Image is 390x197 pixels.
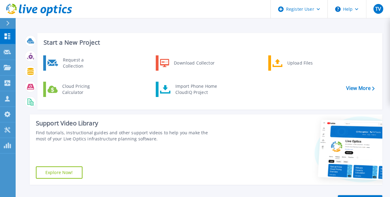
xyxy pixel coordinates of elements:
a: Request a Collection [43,55,106,71]
a: Upload Files [268,55,331,71]
div: Download Collector [171,57,217,69]
div: Upload Files [284,57,330,69]
a: Explore Now! [36,166,82,179]
div: Request a Collection [60,57,105,69]
a: View More [346,85,375,91]
a: Cloud Pricing Calculator [43,82,106,97]
div: Cloud Pricing Calculator [59,83,105,95]
div: Import Phone Home CloudIQ Project [172,83,220,95]
div: Support Video Library [36,119,219,127]
span: TV [375,6,381,11]
a: Download Collector [156,55,219,71]
div: Find tutorials, instructional guides and other support videos to help you make the most of your L... [36,130,219,142]
h3: Start a New Project [44,39,374,46]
